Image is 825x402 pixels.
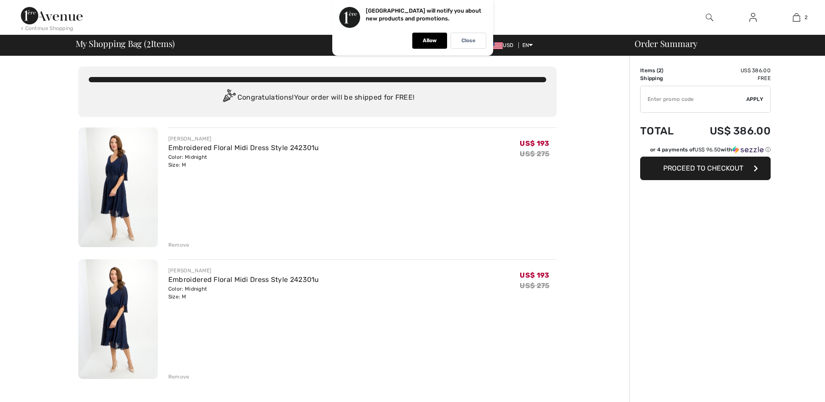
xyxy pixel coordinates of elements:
input: Promo code [641,86,746,112]
span: Apply [746,95,764,103]
div: or 4 payments of with [650,146,771,154]
td: Items ( ) [640,67,687,74]
img: Sezzle [732,146,764,154]
div: Color: Midnight Size: M [168,285,319,301]
s: US$ 275 [520,281,549,290]
a: Embroidered Floral Midi Dress Style 242301u [168,144,319,152]
span: US$ 193 [520,139,549,147]
span: 2 [658,67,661,74]
div: Color: Midnight Size: M [168,153,319,169]
div: or 4 payments ofUS$ 96.50withSezzle Click to learn more about Sezzle [640,146,771,157]
img: My Info [749,12,757,23]
a: Embroidered Floral Midi Dress Style 242301u [168,275,319,284]
button: Proceed to Checkout [640,157,771,180]
img: US Dollar [489,42,503,49]
img: Congratulation2.svg [220,89,237,107]
p: Allow [423,37,437,44]
span: EN [522,42,533,48]
td: Total [640,116,687,146]
p: Close [461,37,475,44]
div: [PERSON_NAME] [168,267,319,275]
img: 1ère Avenue [21,7,83,24]
img: My Bag [793,12,800,23]
div: [PERSON_NAME] [168,135,319,143]
td: Shipping [640,74,687,82]
a: Sign In [742,12,764,23]
span: US$ 96.50 [695,147,721,153]
img: Embroidered Floral Midi Dress Style 242301u [78,127,158,247]
div: Order Summary [624,39,820,48]
div: Remove [168,241,190,249]
td: US$ 386.00 [687,116,771,146]
div: < Continue Shopping [21,24,73,32]
p: [GEOGRAPHIC_DATA] will notify you about new products and promotions. [366,7,481,22]
span: Proceed to Checkout [663,164,743,172]
span: 2 [805,13,808,21]
span: USD [489,42,517,48]
div: Congratulations! Your order will be shipped for FREE! [89,89,546,107]
a: 2 [775,12,818,23]
span: My Shopping Bag ( Items) [76,39,175,48]
td: US$ 386.00 [687,67,771,74]
img: search the website [706,12,713,23]
s: US$ 275 [520,150,549,158]
div: Remove [168,373,190,381]
span: US$ 193 [520,271,549,279]
td: Free [687,74,771,82]
img: Embroidered Floral Midi Dress Style 242301u [78,259,158,379]
span: 2 [147,37,151,48]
